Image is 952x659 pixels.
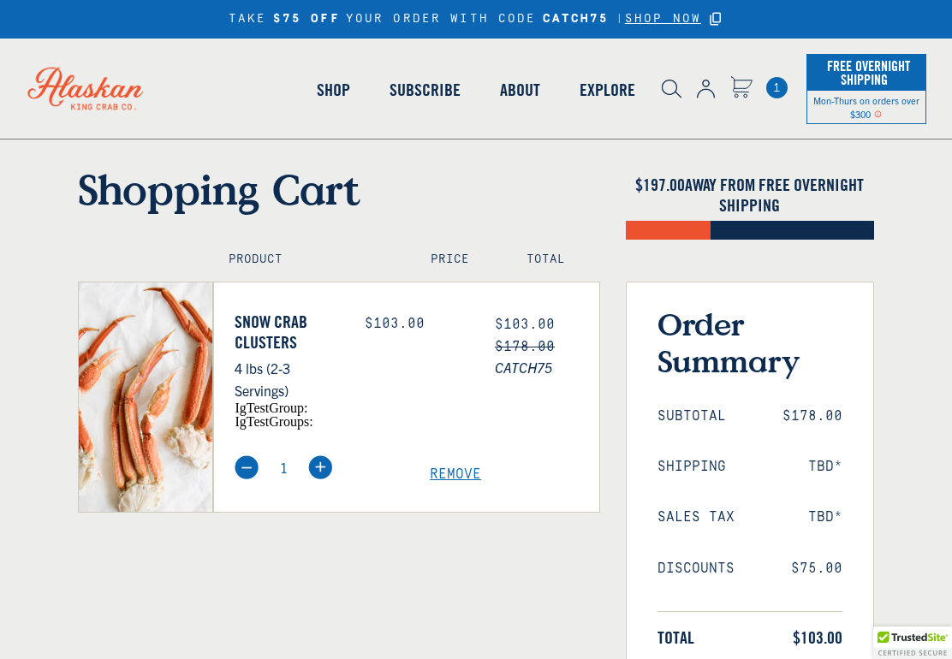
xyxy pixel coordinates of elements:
[365,316,469,332] div: $103.00
[79,282,212,512] img: Snow Crab Clusters - 4 lbs (2-3 Servings)
[823,53,910,92] span: Free Overnight Shipping
[657,306,842,379] h3: Order Summary
[625,12,701,26] span: SHOP NOW
[657,459,726,475] span: Shipping
[78,164,600,214] h1: Shopping Cart
[229,9,723,29] div: TAKE YOUR ORDER WITH CODE |
[297,41,370,139] a: Shop
[625,12,701,27] a: SHOP NOW
[657,509,735,525] span: Sales Tax
[370,41,480,139] a: Subscribe
[235,357,339,401] p: 4 lbs (2-3 Servings)
[626,175,874,216] h4: $ AWAY FROM FREE OVERNIGHT SHIPPING
[431,252,489,267] h4: Price
[495,317,555,332] span: $103.00
[697,80,715,98] img: account
[793,627,842,648] span: $103.00
[9,48,163,128] img: Alaskan King Crab Co. logo
[430,466,599,483] a: Remove
[235,455,259,479] img: minus
[235,414,312,429] span: igTestGroups:
[813,94,919,120] span: Mon-Thurs on orders over $300
[791,561,842,577] span: $75.00
[543,12,610,27] strong: CATCH75
[560,41,655,139] a: Explore
[874,108,882,120] span: Shipping Notice Icon
[782,408,842,424] span: $178.00
[657,627,694,648] span: Total
[229,252,394,267] h4: Product
[643,174,685,195] span: 197.00
[657,408,726,424] span: Subtotal
[308,455,332,479] img: plus
[657,561,735,577] span: Discounts
[235,401,307,415] span: igTestGroup:
[873,626,952,659] div: TrustedSite Certified
[662,80,681,98] img: search
[235,312,339,353] a: Snow Crab Clusters
[766,77,788,98] a: Cart
[766,77,788,98] span: 1
[495,356,599,378] span: CATCH75
[527,252,585,267] h4: Total
[730,76,753,101] a: Cart
[273,12,340,27] strong: $75 OFF
[480,41,560,139] a: About
[495,339,555,354] s: $178.00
